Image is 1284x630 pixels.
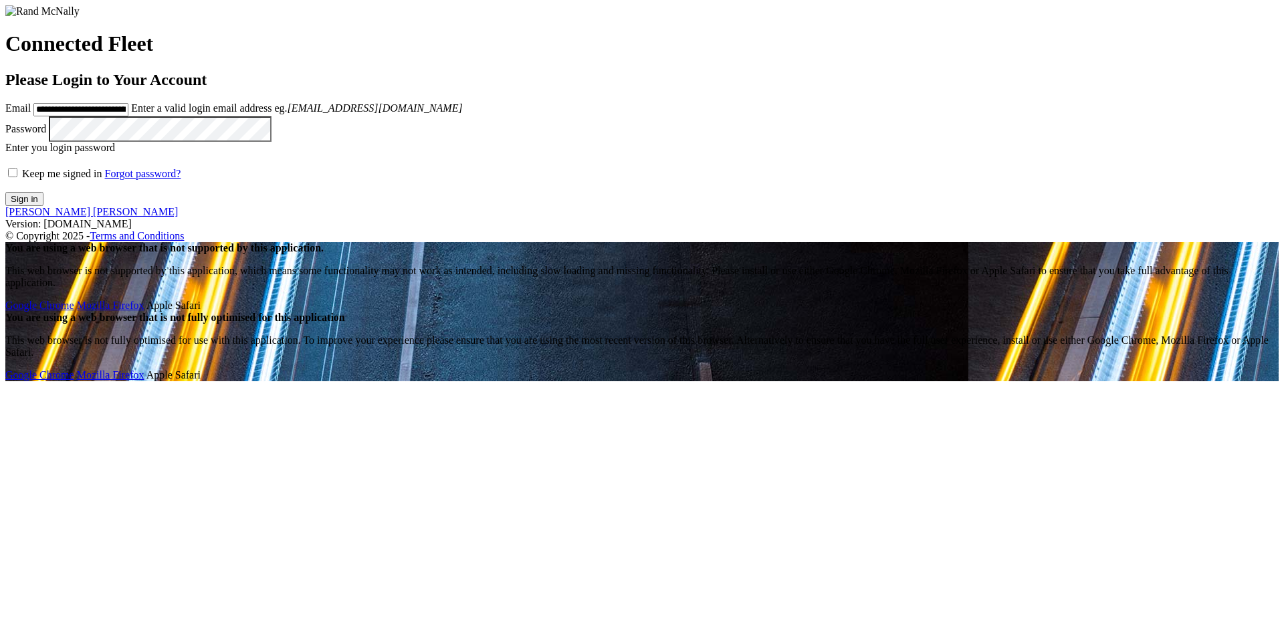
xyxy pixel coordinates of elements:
[105,168,181,179] a: Forgot password?
[90,230,184,241] a: Terms and Conditions
[5,5,80,17] img: Rand McNally
[8,168,17,177] input: Keep me signed in
[5,31,1279,56] h1: Connected Fleet
[5,230,1279,242] div: © Copyright 2025 -
[22,168,102,179] span: Keep me signed in
[5,142,115,153] span: Enter you login password
[5,5,1279,206] form: main
[131,102,462,114] span: Enter a valid login email address eg.
[5,265,1279,289] p: This web browser is not supported by this application, which means some functionality may not wor...
[77,369,144,381] a: Mozilla Firefox
[5,71,1279,89] h2: Please Login to Your Account
[5,218,1279,230] div: Version: [DOMAIN_NAME]
[287,102,462,114] em: [EMAIL_ADDRESS][DOMAIN_NAME]
[5,242,324,253] strong: You are using a web browser that is not supported by this application.
[5,192,43,206] button: Sign in
[5,206,178,217] a: [PERSON_NAME] [PERSON_NAME]
[5,102,31,114] label: Email
[146,369,201,381] span: Safari
[5,312,345,323] strong: You are using a web browser that is not fully optimised for this application
[146,300,201,311] span: Safari
[5,300,74,311] a: Google Chrome
[5,369,74,381] a: Google Chrome
[77,300,144,311] a: Mozilla Firefox
[5,123,46,134] label: Password
[5,334,1279,358] p: This web browser is not fully optimised for use with this application. To improve your experience...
